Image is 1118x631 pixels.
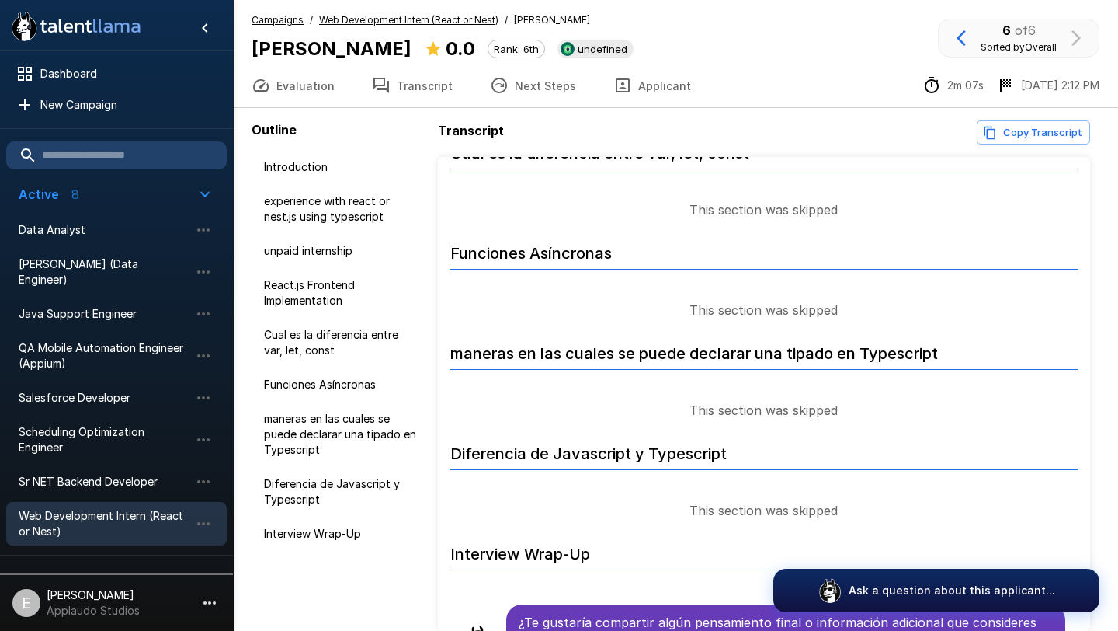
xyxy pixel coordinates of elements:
[252,153,432,181] div: Introduction
[689,301,838,319] p: This section was skipped
[818,578,842,603] img: logo_glasses@2x.png
[264,377,419,392] span: Funciones Asíncronas
[557,40,634,58] div: View profile in SmartRecruiters
[252,187,432,231] div: experience with react or nest.js using typescript
[438,123,504,138] b: Transcript
[252,470,432,514] div: Diferencia de Javascript y Typescript
[471,64,595,107] button: Next Steps
[996,76,1099,95] div: The date and time when the interview was completed
[981,41,1057,53] span: Sorted by Overall
[252,321,432,364] div: Cual es la diferencia entre var, let, const
[450,228,1078,270] h6: Funciones Asíncronas
[977,120,1090,145] button: Copy transcript
[488,43,544,55] span: Rank: 6th
[1021,78,1099,93] p: [DATE] 2:12 PM
[252,271,432,315] div: React.js Frontend Implementation
[446,37,475,60] b: 0.0
[252,371,432,399] div: Funciones Asíncronas
[514,12,590,28] span: [PERSON_NAME]
[310,12,313,28] span: /
[571,43,634,55] span: undefined
[1015,23,1036,38] span: of 6
[773,569,1099,612] button: Ask a question about this applicant...
[264,193,419,225] span: experience with react or nest.js using typescript
[450,429,1078,470] h6: Diferencia de Javascript y Typescript
[264,411,419,458] span: maneras en las cuales se puede declarar una tipado en Typescript
[450,529,1078,570] h6: Interview Wrap-Up
[561,42,575,56] img: smartrecruiters_logo.jpeg
[264,243,419,259] span: unpaid internship
[264,159,419,175] span: Introduction
[233,64,353,107] button: Evaluation
[264,327,419,358] span: Cual es la diferencia entre var, let, const
[595,64,710,107] button: Applicant
[505,12,508,28] span: /
[689,501,838,520] p: This section was skipped
[252,405,432,464] div: maneras en las cuales se puede declarar una tipado en Typescript
[252,14,304,26] u: Campaigns
[252,122,297,138] b: Outline
[689,401,838,420] p: This section was skipped
[1002,23,1011,38] b: 6
[319,14,498,26] u: Web Development Intern (React or Nest)
[252,37,411,60] b: [PERSON_NAME]
[922,76,984,95] div: The time between starting and completing the interview
[264,476,419,507] span: Diferencia de Javascript y Typescript
[947,78,984,93] p: 2m 07s
[849,583,1055,598] p: Ask a question about this applicant...
[689,200,838,219] p: This section was skipped
[264,526,419,542] span: Interview Wrap-Up
[353,64,471,107] button: Transcript
[264,277,419,309] span: React.js Frontend Implementation
[450,329,1078,370] h6: maneras en las cuales se puede declarar una tipado en Typescript
[252,237,432,265] div: unpaid internship
[252,520,432,548] div: Interview Wrap-Up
